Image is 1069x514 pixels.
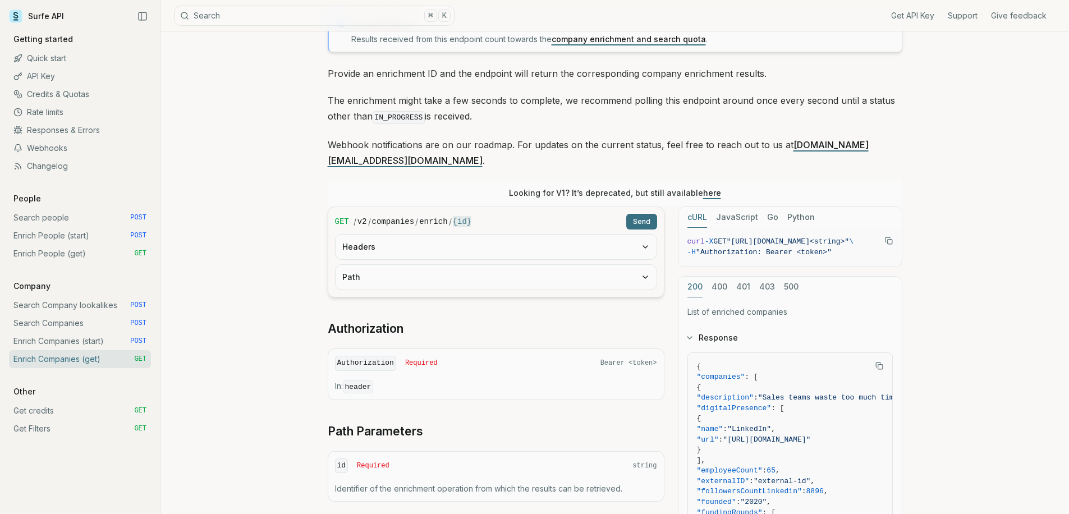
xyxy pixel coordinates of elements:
[745,373,758,381] span: : [
[697,362,701,371] span: {
[419,216,447,227] code: enrich
[810,477,815,485] span: ,
[328,424,423,439] a: Path Parameters
[754,393,758,402] span: :
[727,237,849,246] span: "[URL][DOMAIN_NAME]<string>"
[880,232,897,249] button: Copy Text
[749,477,754,485] span: :
[357,461,389,470] span: Required
[328,321,403,337] a: Authorization
[849,237,854,246] span: \
[130,231,146,240] span: POST
[697,435,719,444] span: "url"
[697,477,750,485] span: "externalID"
[687,306,893,318] p: List of enriched companies
[767,466,776,475] span: 65
[449,216,452,227] span: /
[130,301,146,310] span: POST
[373,111,425,124] code: IN_PROGRESS
[134,8,151,25] button: Collapse Sidebar
[784,277,799,297] button: 500
[824,487,828,495] span: ,
[9,245,151,263] a: Enrich People (get) GET
[767,498,771,506] span: ,
[335,380,657,393] p: In:
[372,216,415,227] code: companies
[703,188,721,198] a: here
[335,458,348,474] code: id
[130,213,146,222] span: POST
[174,6,455,26] button: Search⌘K
[343,380,374,393] code: header
[354,216,356,227] span: /
[134,249,146,258] span: GET
[632,461,657,470] span: string
[134,355,146,364] span: GET
[357,216,367,227] code: v2
[9,121,151,139] a: Responses & Errors
[9,34,77,45] p: Getting started
[891,10,934,21] a: Get API Key
[9,332,151,350] a: Enrich Companies (start) POST
[9,281,55,292] p: Company
[712,277,727,297] button: 400
[948,10,978,21] a: Support
[9,314,151,332] a: Search Companies POST
[723,425,727,433] span: :
[351,34,895,45] p: Results received from this endpoint count towards the .
[626,214,657,230] button: Send
[424,10,437,22] kbd: ⌘
[9,296,151,314] a: Search Company lookalikes POST
[713,237,726,246] span: GET
[736,498,741,506] span: :
[687,237,705,246] span: curl
[687,207,707,228] button: cURL
[697,425,723,433] span: "name"
[9,67,151,85] a: API Key
[727,425,771,433] span: "LinkedIn"
[328,93,902,126] p: The enrichment might take a few seconds to complete, we recommend polling this endpoint around on...
[134,406,146,415] span: GET
[697,498,736,506] span: "founded"
[9,85,151,103] a: Credits & Quotas
[509,187,721,199] p: Looking for V1? It’s deprecated, but still available
[9,103,151,121] a: Rate limits
[763,466,767,475] span: :
[405,359,438,368] span: Required
[716,207,758,228] button: JavaScript
[368,216,371,227] span: /
[9,139,151,157] a: Webhooks
[767,207,778,228] button: Go
[741,498,767,506] span: "2020"
[9,49,151,67] a: Quick start
[696,248,832,256] span: "Authorization: Bearer <token>"
[552,34,706,44] a: company enrichment and search quota
[130,337,146,346] span: POST
[134,424,146,433] span: GET
[336,235,657,259] button: Headers
[697,446,701,454] span: }
[759,277,775,297] button: 403
[687,277,703,297] button: 200
[697,456,706,465] span: ],
[723,435,810,444] span: "[URL][DOMAIN_NAME]"
[335,483,657,494] p: Identifier of the enrichment operation from which the results can be retrieved.
[802,487,806,495] span: :
[328,66,902,81] p: Provide an enrichment ID and the endpoint will return the corresponding company enrichment results.
[9,157,151,175] a: Changelog
[9,386,40,397] p: Other
[336,265,657,290] button: Path
[697,393,754,402] span: "description"
[328,137,902,168] p: Webhook notifications are on our roadmap. For updates on the current status, feel free to reach o...
[697,383,701,392] span: {
[335,216,349,227] span: GET
[697,373,745,381] span: "companies"
[719,435,723,444] span: :
[776,466,780,475] span: ,
[9,350,151,368] a: Enrich Companies (get) GET
[9,8,64,25] a: Surfe API
[771,404,784,412] span: : [
[453,216,472,227] code: {id}
[787,207,815,228] button: Python
[697,487,802,495] span: "followersCountLinkedin"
